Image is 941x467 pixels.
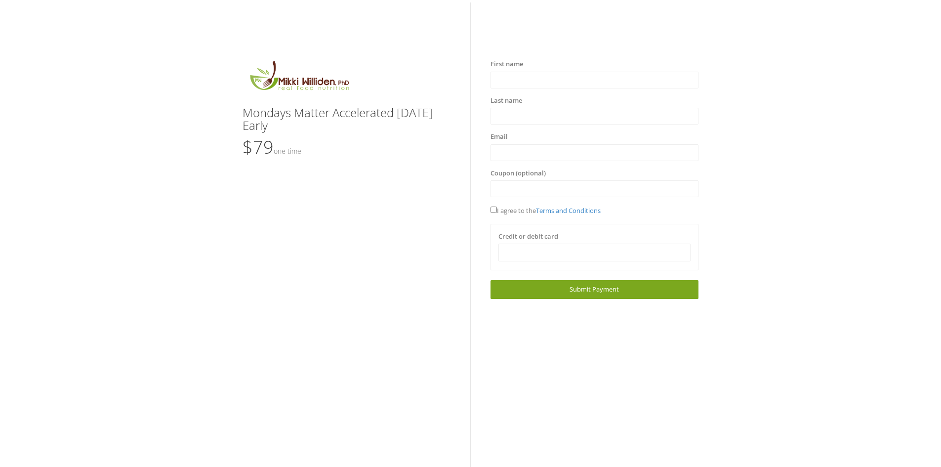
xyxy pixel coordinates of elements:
[491,96,522,106] label: Last name
[274,146,301,156] small: One time
[491,169,546,178] label: Coupon (optional)
[491,206,601,215] span: I agree to the
[570,285,619,294] span: Submit Payment
[491,280,698,298] a: Submit Payment
[243,106,450,132] h3: Mondays Matter Accelerated [DATE] Early
[491,59,523,69] label: First name
[505,249,684,257] iframe: Secure card payment input frame
[536,206,601,215] a: Terms and Conditions
[498,232,558,242] label: Credit or debit card
[243,135,301,159] span: $79
[243,59,355,96] img: MikkiLogoMain.png
[491,132,508,142] label: Email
